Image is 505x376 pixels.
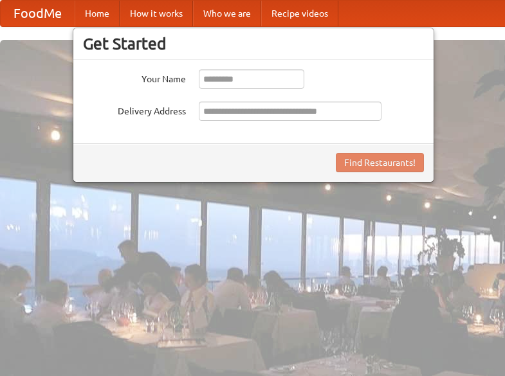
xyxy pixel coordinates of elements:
[261,1,338,26] a: Recipe videos
[83,34,424,53] h3: Get Started
[83,102,186,118] label: Delivery Address
[120,1,193,26] a: How it works
[1,1,75,26] a: FoodMe
[75,1,120,26] a: Home
[83,69,186,85] label: Your Name
[336,153,424,172] button: Find Restaurants!
[193,1,261,26] a: Who we are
